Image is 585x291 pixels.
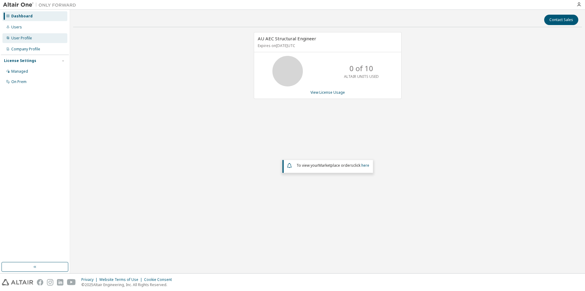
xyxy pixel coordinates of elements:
div: Users [11,25,22,30]
img: linkedin.svg [57,279,63,286]
p: Expires on [DATE] UTC [258,43,396,48]
div: Dashboard [11,14,33,19]
a: View License Usage [310,90,345,95]
div: Managed [11,69,28,74]
img: instagram.svg [47,279,53,286]
p: 0 of 10 [349,63,373,74]
a: here [361,163,369,168]
p: ALTAIR UNITS USED [344,74,379,79]
span: To view your click [296,163,369,168]
div: License Settings [4,58,36,63]
button: Contact Sales [544,15,578,25]
div: On Prem [11,79,27,84]
img: altair_logo.svg [2,279,33,286]
em: Marketplace orders [318,163,353,168]
div: User Profile [11,36,32,41]
div: Company Profile [11,47,40,52]
div: Cookie Consent [144,277,175,282]
img: facebook.svg [37,279,43,286]
span: AU AEC Structural Engineer [258,35,316,42]
div: Privacy [81,277,99,282]
img: youtube.svg [67,279,76,286]
div: Website Terms of Use [99,277,144,282]
img: Altair One [3,2,79,8]
p: © 2025 Altair Engineering, Inc. All Rights Reserved. [81,282,175,287]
